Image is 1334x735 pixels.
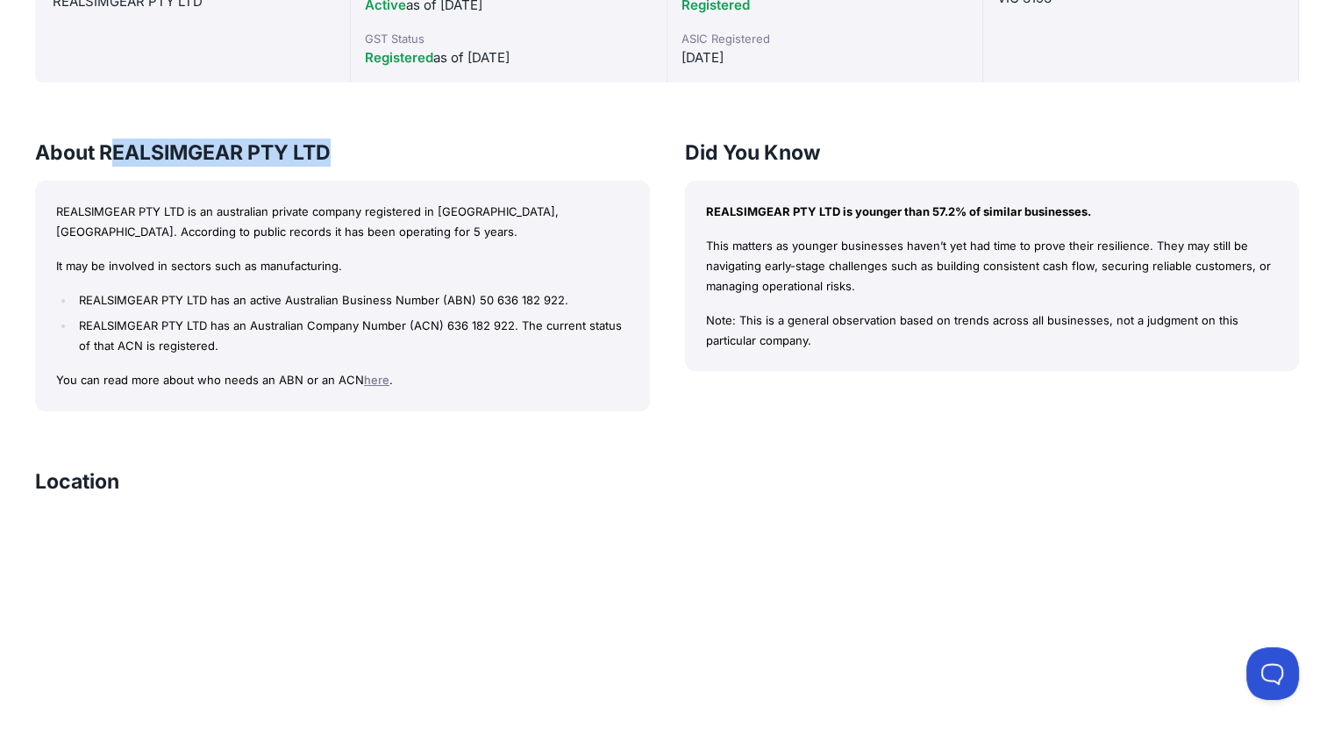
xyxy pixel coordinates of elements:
[56,370,629,390] p: You can read more about who needs an ABN or an ACN .
[56,202,629,242] p: REALSIMGEAR PTY LTD is an australian private company registered in [GEOGRAPHIC_DATA], [GEOGRAPHIC...
[681,47,968,68] div: [DATE]
[681,30,968,47] div: ASIC Registered
[706,202,1279,222] p: REALSIMGEAR PTY LTD is younger than 57.2% of similar businesses.
[365,49,433,66] span: Registered
[1246,647,1299,700] iframe: Toggle Customer Support
[706,236,1279,296] p: This matters as younger businesses haven’t yet had time to prove their resilience. They may still...
[364,373,389,387] a: here
[56,256,629,276] p: It may be involved in sectors such as manufacturing.
[365,47,652,68] div: as of [DATE]
[706,310,1279,351] p: Note: This is a general observation based on trends across all businesses, not a judgment on this...
[685,139,1300,167] h3: Did You Know
[75,290,628,310] li: REALSIMGEAR PTY LTD has an active Australian Business Number (ABN) 50 636 182 922.
[35,467,119,496] h3: Location
[75,316,628,356] li: REALSIMGEAR PTY LTD has an Australian Company Number (ACN) 636 182 922. The current status of tha...
[365,30,652,47] div: GST Status
[35,139,650,167] h3: About REALSIMGEAR PTY LTD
